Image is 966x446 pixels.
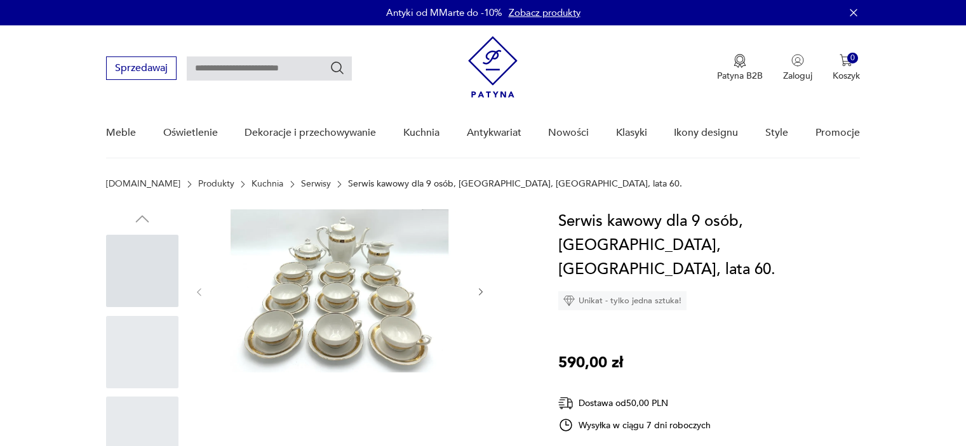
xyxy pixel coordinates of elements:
[717,70,763,82] p: Patyna B2B
[403,108,439,157] a: Kuchnia
[558,351,623,375] p: 590,00 zł
[833,70,860,82] p: Koszyk
[163,108,218,157] a: Oświetlenie
[783,54,812,82] button: Zaloguj
[833,54,860,82] button: 0Koszyk
[106,179,180,189] a: [DOMAIN_NAME]
[558,291,687,310] div: Unikat - tylko jedna sztuka!
[563,295,575,306] img: Ikona diamentu
[717,54,763,82] a: Ikona medaluPatyna B2B
[198,179,234,189] a: Produkty
[106,108,136,157] a: Meble
[558,395,574,411] img: Ikona dostawy
[783,70,812,82] p: Zaloguj
[386,6,502,19] p: Antyki od MMarte do -10%
[330,60,345,75] button: Szukaj
[558,417,711,433] div: Wysyłka w ciągu 7 dni roboczych
[674,108,738,157] a: Ikony designu
[717,54,763,82] button: Patyna B2B
[301,179,331,189] a: Serwisy
[558,209,860,282] h1: Serwis kawowy dla 9 osób, [GEOGRAPHIC_DATA], [GEOGRAPHIC_DATA], lata 60.
[348,179,682,189] p: Serwis kawowy dla 9 osób, [GEOGRAPHIC_DATA], [GEOGRAPHIC_DATA], lata 60.
[791,54,804,67] img: Ikonka użytkownika
[616,108,647,157] a: Klasyki
[765,108,788,157] a: Style
[734,54,746,68] img: Ikona medalu
[840,54,852,67] img: Ikona koszyka
[847,53,858,63] div: 0
[467,108,521,157] a: Antykwariat
[106,65,177,74] a: Sprzedawaj
[558,395,711,411] div: Dostawa od 50,00 PLN
[815,108,860,157] a: Promocje
[509,6,580,19] a: Zobacz produkty
[252,179,283,189] a: Kuchnia
[468,36,518,98] img: Patyna - sklep z meblami i dekoracjami vintage
[245,108,376,157] a: Dekoracje i przechowywanie
[548,108,589,157] a: Nowości
[106,56,177,80] button: Sprzedawaj
[217,209,462,372] img: Zdjęcie produktu Serwis kawowy dla 9 osób, Chodzież, Polska, lata 60.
